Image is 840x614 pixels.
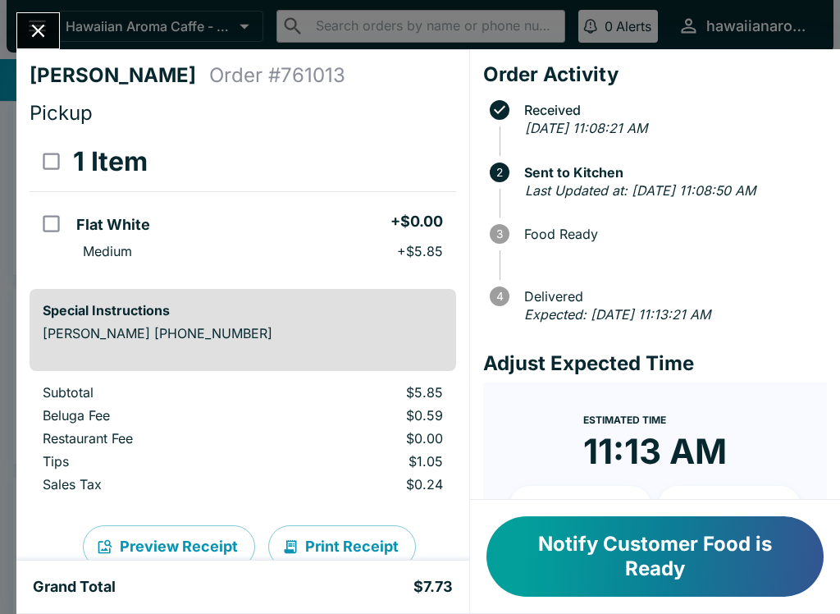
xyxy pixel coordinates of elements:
[294,453,443,470] p: $1.05
[525,182,756,199] em: Last Updated at: [DATE] 11:08:50 AM
[486,516,824,597] button: Notify Customer Food is Ready
[294,384,443,401] p: $5.85
[43,302,443,318] h6: Special Instructions
[43,430,268,447] p: Restaurant Fee
[30,63,209,88] h4: [PERSON_NAME]
[583,430,727,473] time: 11:13 AM
[525,120,647,136] em: [DATE] 11:08:21 AM
[483,351,827,376] h4: Adjust Expected Time
[583,414,666,426] span: Estimated Time
[43,384,268,401] p: Subtotal
[496,166,503,179] text: 2
[524,306,710,323] em: Expected: [DATE] 11:13:21 AM
[516,289,827,304] span: Delivered
[413,577,453,597] h5: $7.73
[30,101,93,125] span: Pickup
[496,227,503,241] text: 3
[495,290,503,303] text: 4
[17,13,59,48] button: Close
[33,577,116,597] h5: Grand Total
[209,63,345,88] h4: Order # 761013
[658,486,801,527] button: + 20
[43,325,443,341] p: [PERSON_NAME] [PHONE_NUMBER]
[397,243,443,259] p: + $5.85
[294,430,443,447] p: $0.00
[30,132,456,276] table: orders table
[294,407,443,424] p: $0.59
[509,486,652,527] button: + 10
[73,145,148,178] h3: 1 Item
[43,476,268,493] p: Sales Tax
[76,215,150,235] h5: Flat White
[268,525,416,568] button: Print Receipt
[30,384,456,499] table: orders table
[294,476,443,493] p: $0.24
[43,453,268,470] p: Tips
[390,212,443,231] h5: + $0.00
[83,525,255,568] button: Preview Receipt
[516,165,827,180] span: Sent to Kitchen
[483,62,827,87] h4: Order Activity
[516,227,827,241] span: Food Ready
[83,243,132,259] p: Medium
[516,103,827,117] span: Received
[43,407,268,424] p: Beluga Fee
